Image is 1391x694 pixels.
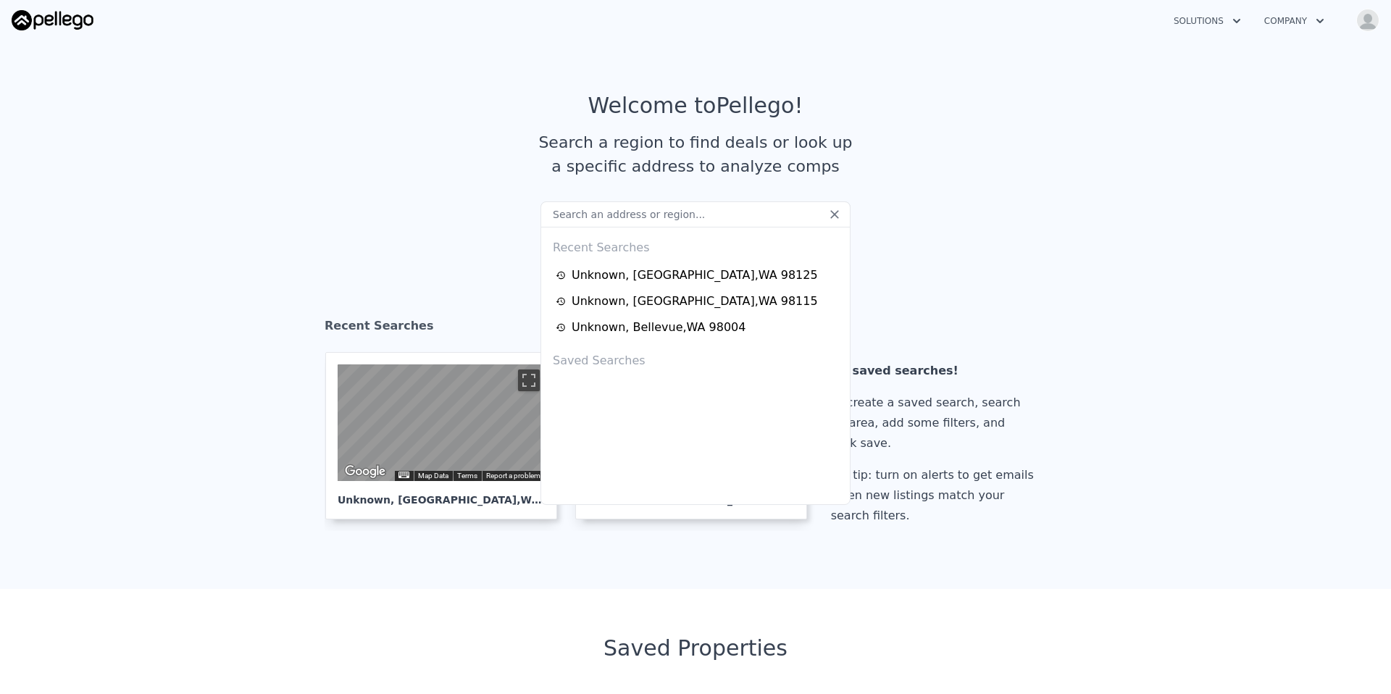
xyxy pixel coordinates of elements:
[398,472,409,478] button: Keyboard shortcuts
[338,481,545,507] div: Unknown , [GEOGRAPHIC_DATA]
[325,306,1066,352] div: Recent Searches
[533,130,858,178] div: Search a region to find deals or look up a specific address to analyze comps
[556,293,840,310] a: Unknown, [GEOGRAPHIC_DATA],WA 98115
[831,465,1040,526] div: Pro tip: turn on alerts to get emails when new listings match your search filters.
[766,494,828,506] span: , WA 98115
[486,472,540,480] a: Report a problem
[540,201,851,227] input: Search an address or region...
[547,227,844,262] div: Recent Searches
[572,267,818,284] div: Unknown , [GEOGRAPHIC_DATA] , WA 98125
[1253,8,1336,34] button: Company
[556,319,840,336] a: Unknown, Bellevue,WA 98004
[338,364,545,481] div: Street View
[341,462,389,481] a: Open this area in Google Maps (opens a new window)
[547,340,844,375] div: Saved Searches
[518,369,540,391] button: Toggle fullscreen view
[325,635,1066,661] div: Saved Properties
[12,10,93,30] img: Pellego
[1356,9,1379,32] img: avatar
[338,364,545,481] div: Map
[341,462,389,481] img: Google
[556,267,840,284] a: Unknown, [GEOGRAPHIC_DATA],WA 98125
[572,319,745,336] div: Unknown , Bellevue , WA 98004
[457,472,477,480] a: Terms (opens in new tab)
[325,352,569,519] a: Map Unknown, [GEOGRAPHIC_DATA],WA 98125
[517,494,578,506] span: , WA 98125
[572,293,818,310] div: Unknown , [GEOGRAPHIC_DATA] , WA 98115
[831,393,1040,453] div: To create a saved search, search an area, add some filters, and click save.
[1162,8,1253,34] button: Solutions
[588,93,803,119] div: Welcome to Pellego !
[418,471,448,481] button: Map Data
[831,361,1040,381] div: No saved searches!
